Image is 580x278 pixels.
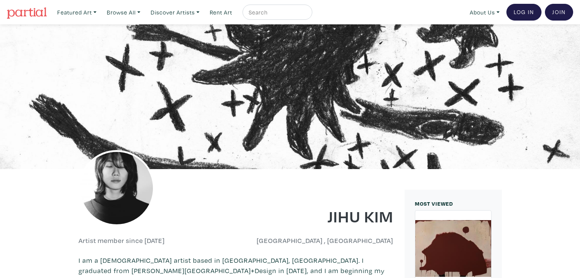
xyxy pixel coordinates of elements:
[241,206,393,226] h1: JIHU KIM
[466,5,503,20] a: About Us
[206,5,236,20] a: Rent Art
[248,8,305,17] input: Search
[79,236,165,245] h6: Artist member since [DATE]
[241,236,393,245] h6: [GEOGRAPHIC_DATA] , [GEOGRAPHIC_DATA]
[545,4,573,21] a: Join
[103,5,144,20] a: Browse All
[79,150,155,226] img: phpThumb.php
[506,4,541,21] a: Log In
[54,5,100,20] a: Featured Art
[415,200,453,207] small: MOST VIEWED
[147,5,203,20] a: Discover Artists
